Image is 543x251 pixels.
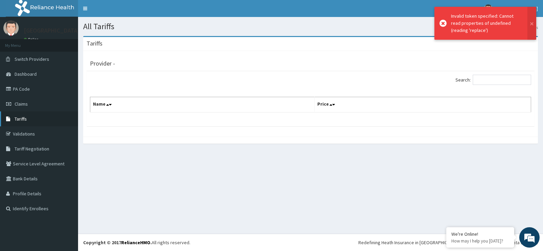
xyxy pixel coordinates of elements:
[78,234,543,251] footer: All rights reserved.
[15,56,49,62] span: Switch Providers
[497,5,538,12] span: [GEOGRAPHIC_DATA]
[15,71,37,77] span: Dashboard
[315,97,531,113] th: Price
[121,239,150,246] a: RelianceHMO
[15,101,28,107] span: Claims
[451,13,521,34] div: Invalid token specified: Cannot read properties of undefined (reading 'replace')
[3,20,19,36] img: User Image
[83,22,538,31] h1: All Tariffs
[484,4,492,13] img: User Image
[358,239,538,246] div: Redefining Heath Insurance in [GEOGRAPHIC_DATA] using Telemedicine and Data Science!
[90,97,315,113] th: Name
[24,37,40,42] a: Online
[451,238,509,244] p: How may I help you today?
[87,40,102,47] h3: Tariffs
[24,28,80,34] p: [GEOGRAPHIC_DATA]
[83,239,152,246] strong: Copyright © 2017 .
[473,75,531,85] input: Search:
[15,146,49,152] span: Tariff Negotiation
[90,60,115,67] h3: Provider -
[455,75,531,85] label: Search:
[451,231,509,237] div: We're Online!
[15,116,27,122] span: Tariffs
